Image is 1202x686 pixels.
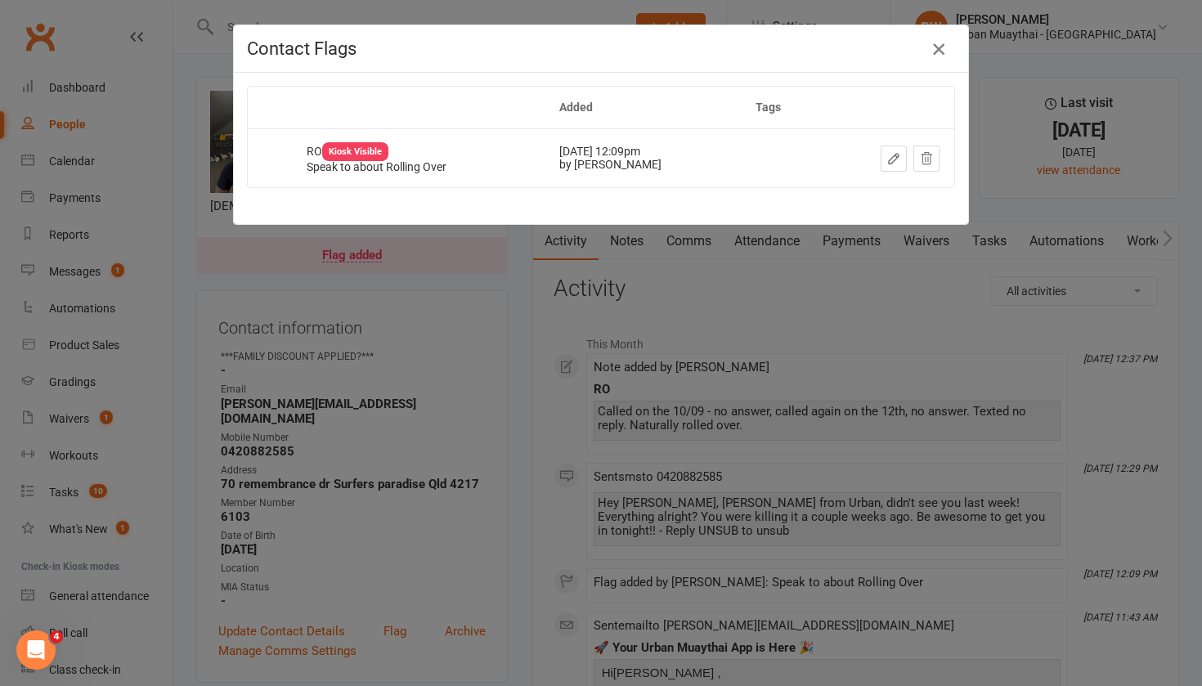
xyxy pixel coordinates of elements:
div: Kiosk Visible [322,142,388,161]
td: [DATE] 12:09pm by [PERSON_NAME] [545,128,741,186]
span: RO [307,145,388,158]
button: Close [926,36,952,62]
iframe: Intercom live chat [16,630,56,670]
button: Dismiss this flag [913,146,940,172]
span: 4 [50,630,63,643]
h4: Contact Flags [247,38,955,59]
th: Tags [741,87,823,128]
div: Speak to about Rolling Over [307,161,530,173]
th: Added [545,87,741,128]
